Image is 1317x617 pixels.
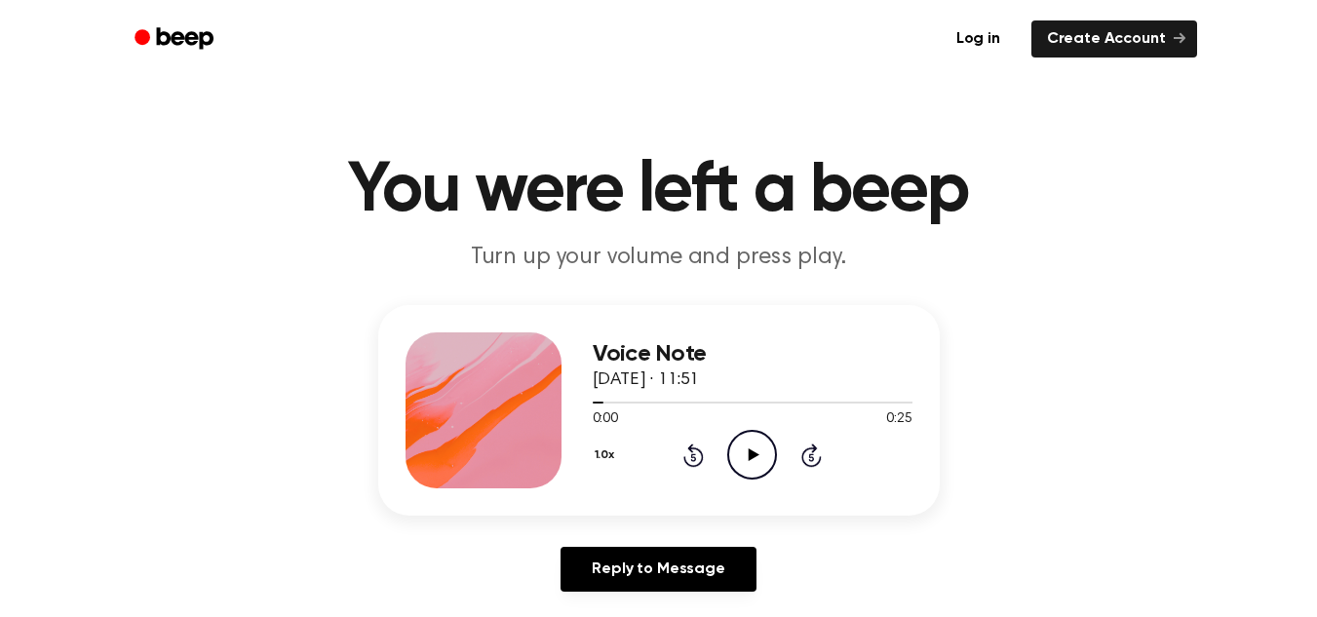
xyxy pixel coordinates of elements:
span: [DATE] · 11:51 [593,371,700,389]
h3: Voice Note [593,341,912,367]
a: Reply to Message [561,547,755,592]
a: Beep [121,20,231,58]
h1: You were left a beep [160,156,1158,226]
button: 1.0x [593,439,622,472]
p: Turn up your volume and press play. [285,242,1033,274]
a: Log in [937,17,1020,61]
span: 0:25 [886,409,911,430]
span: 0:00 [593,409,618,430]
a: Create Account [1031,20,1197,58]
